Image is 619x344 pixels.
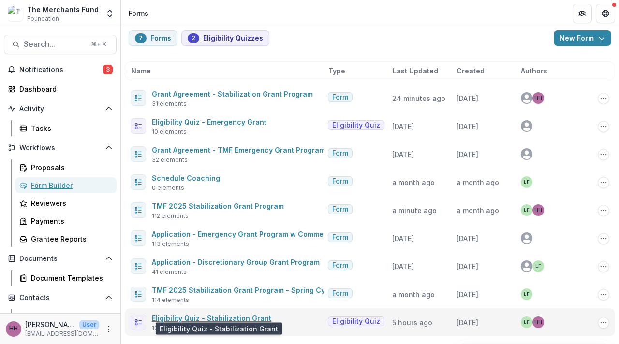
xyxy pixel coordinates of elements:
a: Form Builder [15,177,117,193]
span: 0 elements [152,184,184,192]
div: Lucy Fey [524,320,530,325]
svg: avatar [521,260,532,272]
div: The Merchants Fund [27,4,99,14]
a: Tasks [15,120,117,136]
span: Search... [24,40,85,49]
div: Lucy Fey [535,264,541,269]
a: Application - Discretionary Group Grant Program [152,258,320,266]
div: Form Builder [31,180,109,190]
a: Grantees [15,309,117,325]
span: Activity [19,105,101,113]
button: Options [598,233,609,244]
span: 10 elements [152,324,187,332]
div: Tasks [31,123,109,133]
span: [DATE] [392,262,414,271]
span: Form [332,149,348,158]
button: Get Help [596,4,615,23]
button: Open Documents [4,251,117,266]
a: Dashboard [4,81,117,97]
a: Application - Emergency Grant Program w Commerce [152,230,335,238]
div: Lucy Fey [524,292,530,297]
button: Search... [4,35,117,54]
span: Foundation [27,14,59,23]
a: Grantee Reports [15,231,117,247]
span: 3 [103,65,113,74]
button: Options [598,93,609,104]
div: Dashboard [19,84,109,94]
div: Proposals [31,162,109,172]
svg: avatar [521,92,532,104]
div: ⌘ + K [89,39,108,50]
span: a month ago [457,206,499,215]
div: Helen Horstmann-Allen [534,320,542,325]
span: Form [332,93,348,101]
button: More [103,323,115,335]
span: 31 elements [152,100,187,108]
span: 2 [192,35,195,42]
a: Schedule Coaching [152,174,220,182]
a: Document Templates [15,270,117,286]
p: [EMAIL_ADDRESS][DOMAIN_NAME] [25,330,99,338]
svg: avatar [521,120,532,132]
button: Options [598,317,609,329]
span: 7 [139,35,143,42]
a: Eligibility Quiz - Emergency Grant [152,118,266,126]
div: Helen Horstmann-Allen [534,96,542,100]
span: Documents [19,255,101,263]
button: Open Workflows [4,140,117,156]
div: Lucy Fey [524,208,530,213]
span: Type [328,66,345,76]
span: [DATE] [457,262,478,271]
span: 41 elements [152,268,187,276]
span: Eligibility Quiz [332,121,380,129]
a: TMF 2025 Stabilization Grant Program [152,202,284,210]
a: Reviewers [15,195,117,211]
span: Last Updated [393,66,438,76]
div: Document Templates [31,273,109,283]
button: Options [598,177,609,188]
button: Partners [573,4,592,23]
span: Form [332,177,348,186]
p: User [79,320,99,329]
button: Options [598,205,609,216]
span: a month ago [457,178,499,186]
span: Contacts [19,294,101,302]
div: Helen Horstmann-Allen [534,208,542,213]
button: Options [598,261,609,272]
span: [DATE] [457,122,478,130]
span: Form [332,289,348,298]
span: [DATE] [392,234,414,243]
button: Open entity switcher [103,4,117,23]
span: a month ago [392,290,435,299]
span: Form [332,205,348,214]
a: TMF 2025 Stabilization Grant Program - Spring Cycle [152,286,336,294]
span: Created [457,66,485,76]
span: Workflows [19,144,101,152]
span: 112 elements [152,212,189,220]
a: Eligibility Quiz - Stabilization Grant [152,314,271,322]
span: 114 elements [152,296,189,304]
span: [DATE] [392,122,414,130]
button: Forms [129,30,177,46]
div: Payments [31,216,109,226]
button: Eligibility Quizzes [181,30,269,46]
span: 24 minutes ago [392,94,445,102]
button: Open Contacts [4,290,117,305]
span: Form [332,261,348,270]
span: 10 elements [152,128,187,136]
button: Options [598,289,609,301]
span: [DATE] [457,94,478,102]
span: a minute ago [392,206,437,215]
span: Name [131,66,151,76]
span: 32 elements [152,156,188,164]
button: Options [598,121,609,132]
a: Payments [15,213,117,229]
a: Proposals [15,159,117,175]
button: Options [598,149,609,160]
div: Grantee Reports [31,234,109,244]
svg: avatar [521,148,532,160]
button: Open Activity [4,101,117,116]
span: [DATE] [457,290,478,299]
div: Lucy Fey [524,180,530,185]
div: Reviewers [31,198,109,208]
